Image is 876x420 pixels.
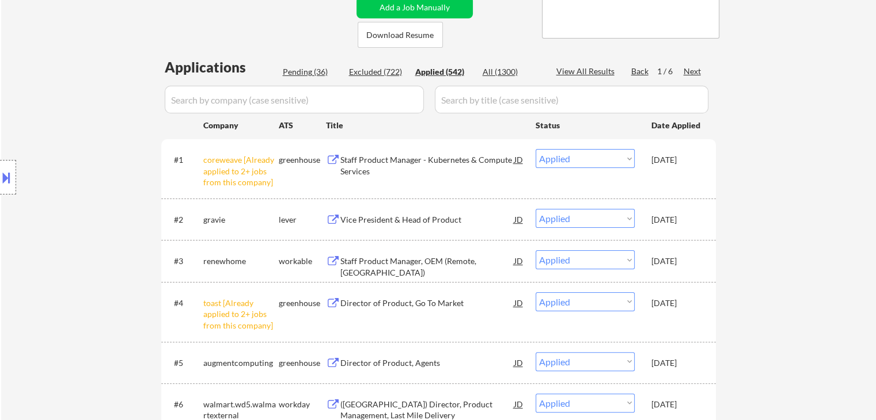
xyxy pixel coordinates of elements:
[651,214,702,226] div: [DATE]
[657,66,684,77] div: 1 / 6
[203,357,279,369] div: augmentcomputing
[651,120,702,131] div: Date Applied
[203,120,279,131] div: Company
[340,154,514,177] div: Staff Product Manager - Kubernetes & Compute Services
[340,297,514,309] div: Director of Product, Go To Market
[536,114,635,135] div: Status
[279,297,326,309] div: greenhouse
[513,209,525,230] div: JD
[483,66,540,78] div: All (1300)
[165,60,279,74] div: Applications
[435,86,708,113] input: Search by title (case sensitive)
[203,255,279,267] div: renewhome
[513,292,525,313] div: JD
[513,149,525,170] div: JD
[174,399,194,410] div: #6
[513,250,525,271] div: JD
[203,214,279,226] div: gravie
[513,352,525,373] div: JD
[651,154,702,166] div: [DATE]
[651,255,702,267] div: [DATE]
[174,297,194,309] div: #4
[340,357,514,369] div: Director of Product, Agents
[279,399,326,410] div: workday
[651,399,702,410] div: [DATE]
[340,214,514,226] div: Vice President & Head of Product
[279,120,326,131] div: ATS
[174,357,194,369] div: #5
[415,66,473,78] div: Applied (542)
[279,255,326,267] div: workable
[279,357,326,369] div: greenhouse
[349,66,407,78] div: Excluded (722)
[279,214,326,226] div: lever
[165,86,424,113] input: Search by company (case sensitive)
[556,66,618,77] div: View All Results
[340,255,514,278] div: Staff Product Manager, OEM (Remote, [GEOGRAPHIC_DATA])
[684,66,702,77] div: Next
[651,297,702,309] div: [DATE]
[358,22,443,48] button: Download Resume
[651,357,702,369] div: [DATE]
[326,120,525,131] div: Title
[203,154,279,188] div: coreweave [Already applied to 2+ jobs from this company]
[631,66,650,77] div: Back
[283,66,340,78] div: Pending (36)
[203,297,279,331] div: toast [Already applied to 2+ jobs from this company]
[279,154,326,166] div: greenhouse
[513,394,525,414] div: JD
